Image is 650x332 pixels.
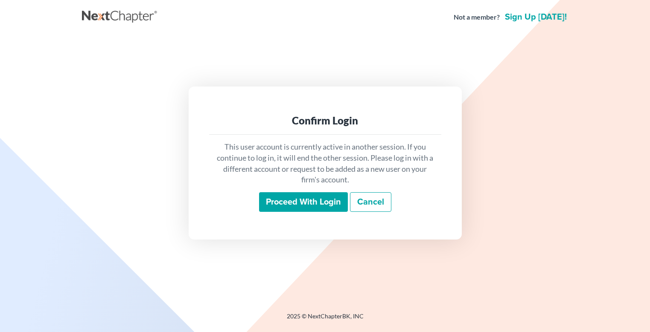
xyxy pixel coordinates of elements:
[350,192,391,212] a: Cancel
[216,114,434,127] div: Confirm Login
[216,141,434,185] p: This user account is currently active in another session. If you continue to log in, it will end ...
[503,13,568,21] a: Sign up [DATE]!
[454,12,500,22] strong: Not a member?
[259,192,348,212] input: Proceed with login
[82,312,568,327] div: 2025 © NextChapterBK, INC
